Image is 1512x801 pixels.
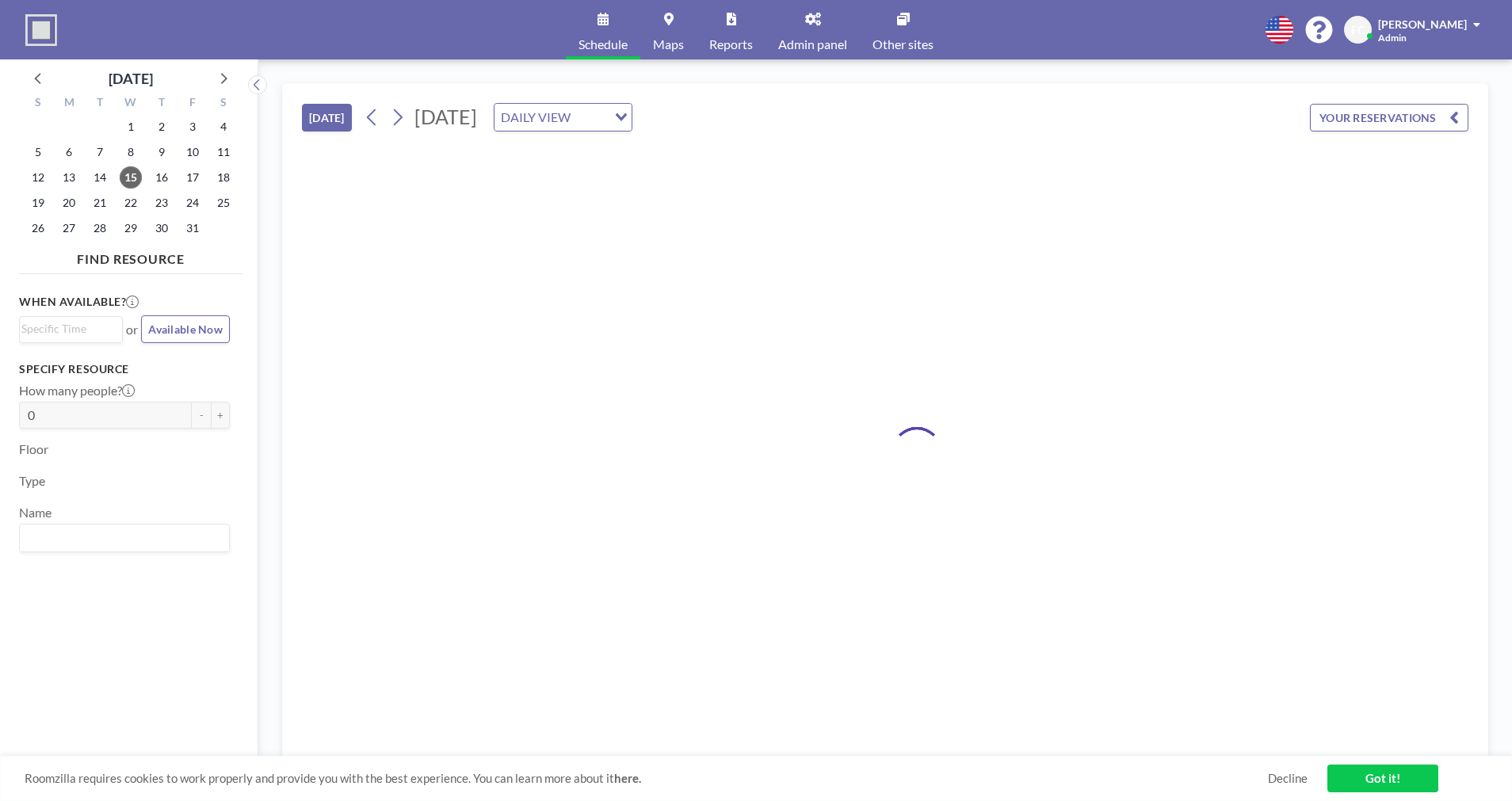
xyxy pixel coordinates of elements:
span: Thursday, October 30, 2025 [151,217,173,239]
span: Friday, October 17, 2025 [181,166,204,189]
span: Tuesday, October 21, 2025 [89,192,111,214]
span: Monday, October 20, 2025 [58,192,80,214]
input: Search for option [21,320,113,338]
div: T [85,93,116,114]
input: Search for option [21,528,220,548]
span: Friday, October 10, 2025 [181,141,204,163]
input: Search for option [575,107,605,128]
span: FC [1351,23,1365,37]
span: Tuesday, October 28, 2025 [89,217,111,239]
label: Floor [19,441,48,457]
a: here. [614,771,641,785]
span: Monday, October 6, 2025 [58,141,80,163]
div: T [146,93,177,114]
span: Other sites [872,38,934,51]
div: S [23,93,54,114]
span: Admin panel [778,38,847,51]
span: Available Now [148,322,223,336]
span: Saturday, October 11, 2025 [212,141,235,163]
button: YOUR RESERVATIONS [1310,104,1468,132]
span: Friday, October 31, 2025 [181,217,204,239]
span: Wednesday, October 22, 2025 [120,192,142,214]
h4: FIND RESOURCE [19,245,242,267]
span: Wednesday, October 1, 2025 [120,116,142,138]
span: Sunday, October 5, 2025 [27,141,49,163]
span: Thursday, October 23, 2025 [151,192,173,214]
div: S [208,93,239,114]
span: [PERSON_NAME] [1378,17,1467,31]
a: Decline [1268,771,1308,786]
span: Admin [1378,32,1407,44]
button: [DATE] [302,104,352,132]
span: [DATE] [414,105,477,128]
div: W [116,93,147,114]
span: Thursday, October 2, 2025 [151,116,173,138]
span: Sunday, October 12, 2025 [27,166,49,189]
span: Wednesday, October 15, 2025 [120,166,142,189]
span: Roomzilla requires cookies to work properly and provide you with the best experience. You can lea... [25,771,1268,786]
span: Wednesday, October 8, 2025 [120,141,142,163]
span: Saturday, October 25, 2025 [212,192,235,214]
span: Saturday, October 4, 2025 [212,116,235,138]
span: Monday, October 27, 2025 [58,217,80,239]
button: + [211,402,230,429]
span: Wednesday, October 29, 2025 [120,217,142,239]
div: M [54,93,85,114]
div: Search for option [20,524,229,551]
div: Search for option [494,104,632,131]
div: [DATE] [109,67,153,90]
label: Name [19,505,52,521]
button: - [192,402,211,429]
span: Thursday, October 16, 2025 [151,166,173,189]
div: Search for option [20,317,122,341]
span: Tuesday, October 14, 2025 [89,166,111,189]
button: Available Now [141,315,230,343]
label: How many people? [19,383,135,399]
span: Monday, October 13, 2025 [58,166,80,189]
span: Schedule [578,38,628,51]
span: Reports [709,38,753,51]
img: organization-logo [25,14,57,46]
span: Maps [653,38,684,51]
h3: Specify resource [19,362,230,376]
span: Tuesday, October 7, 2025 [89,141,111,163]
label: Type [19,473,45,489]
span: Thursday, October 9, 2025 [151,141,173,163]
span: Saturday, October 18, 2025 [212,166,235,189]
span: DAILY VIEW [498,107,574,128]
span: Friday, October 3, 2025 [181,116,204,138]
span: Friday, October 24, 2025 [181,192,204,214]
a: Got it! [1327,765,1438,792]
span: Sunday, October 19, 2025 [27,192,49,214]
span: or [126,322,138,338]
div: F [177,93,208,114]
span: Sunday, October 26, 2025 [27,217,49,239]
